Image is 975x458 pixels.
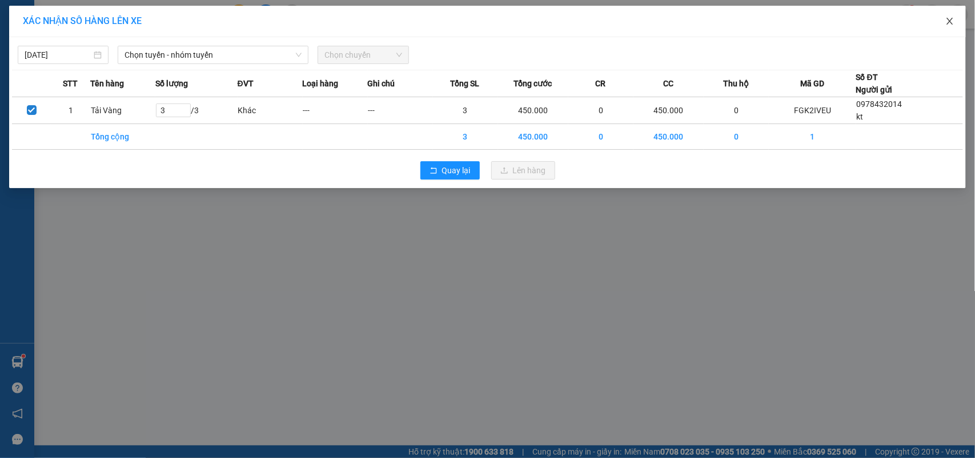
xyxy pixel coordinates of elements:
[769,124,856,150] td: 1
[513,77,552,90] span: Tổng cước
[51,97,90,124] td: 1
[800,77,824,90] span: Mã GD
[663,77,673,90] span: CC
[857,112,864,121] span: kt
[723,77,749,90] span: Thu hộ
[934,6,966,38] button: Close
[90,97,155,124] td: Tải Vàng
[295,51,302,58] span: down
[704,124,769,150] td: 0
[433,97,498,124] td: 3
[420,161,480,180] button: rollbackQuay lại
[945,17,954,26] span: close
[633,97,704,124] td: 450.000
[25,49,91,61] input: 14/10/2025
[856,71,893,96] div: Số ĐT Người gửi
[6,9,63,66] img: logo.jpg
[303,97,368,124] td: ---
[704,97,769,124] td: 0
[90,77,124,90] span: Tên hàng
[90,124,155,150] td: Tổng cộng
[451,77,480,90] span: Tổng SL
[238,97,303,124] td: Khác
[368,77,395,90] span: Ghi chú
[568,124,633,150] td: 0
[498,97,568,124] td: 450.000
[857,99,902,109] span: 0978432014
[324,46,402,63] span: Chọn chuyến
[498,124,568,150] td: 450.000
[155,77,188,90] span: Số lượng
[491,161,555,180] button: uploadLên hàng
[303,77,339,90] span: Loại hàng
[769,97,856,124] td: FGK2IVEU
[430,166,438,176] span: rollback
[125,46,302,63] span: Chọn tuyến - nhóm tuyến
[368,97,433,124] td: ---
[6,66,92,85] h2: FGK2IVEU
[442,164,471,177] span: Quay lại
[595,77,605,90] span: CR
[433,124,498,150] td: 3
[238,77,254,90] span: ĐVT
[155,97,238,124] td: / 3
[69,27,139,46] b: Sao Việt
[63,77,78,90] span: STT
[633,124,704,150] td: 450.000
[60,66,276,174] h2: VP Nhận: VP Nhận 779 Giải Phóng
[23,15,142,26] span: XÁC NHẬN SỐ HÀNG LÊN XE
[568,97,633,124] td: 0
[153,9,276,28] b: [DOMAIN_NAME]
